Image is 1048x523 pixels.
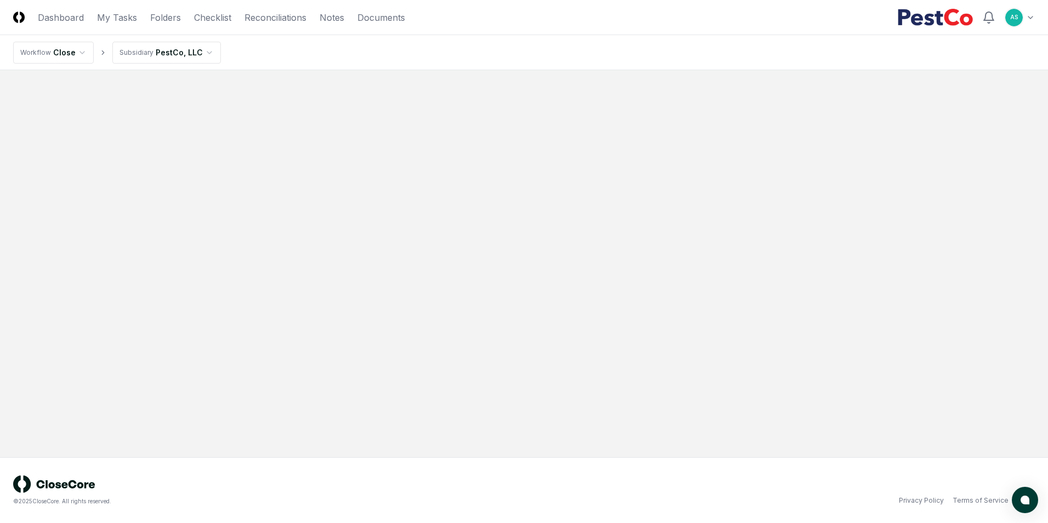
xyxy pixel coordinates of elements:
img: PestCo logo [897,9,973,26]
nav: breadcrumb [13,42,221,64]
a: Dashboard [38,11,84,24]
a: Checklist [194,11,231,24]
a: Terms of Service [953,496,1009,505]
a: Notes [320,11,344,24]
div: Workflow [20,48,51,58]
a: Folders [150,11,181,24]
a: Privacy Policy [899,496,944,505]
div: Subsidiary [119,48,153,58]
img: logo [13,475,95,493]
button: AS [1004,8,1024,27]
a: Documents [357,11,405,24]
div: © 2025 CloseCore. All rights reserved. [13,497,524,505]
a: Reconciliations [244,11,306,24]
button: atlas-launcher [1012,487,1038,513]
a: My Tasks [97,11,137,24]
span: AS [1010,13,1018,21]
img: Logo [13,12,25,23]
